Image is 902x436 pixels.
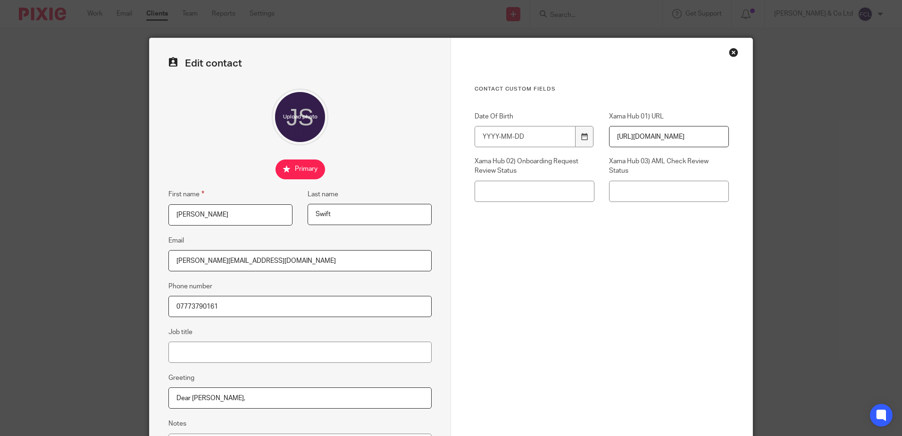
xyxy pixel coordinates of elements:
div: Close this dialog window [729,48,738,57]
label: Job title [168,327,192,337]
label: Email [168,236,184,245]
label: Xama Hub 02) Onboarding Request Review Status [475,157,594,176]
input: e.g. Dear Mrs. Appleseed or Hi Sam [168,387,432,409]
label: Greeting [168,373,194,383]
label: Last name [308,190,338,199]
input: YYYY-MM-DD [475,126,576,147]
label: Notes [168,419,186,428]
h2: Edit contact [168,57,432,70]
label: Xama Hub 03) AML Check Review Status [609,157,729,176]
label: First name [168,189,204,200]
h3: Contact Custom fields [475,85,729,93]
label: Phone number [168,282,212,291]
label: Date Of Birth [475,112,594,121]
label: Xama Hub 01) URL [609,112,729,121]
